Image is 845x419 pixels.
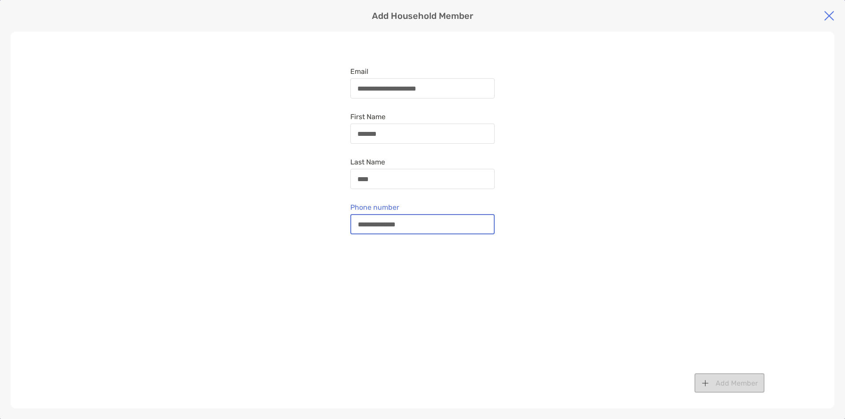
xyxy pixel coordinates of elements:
[350,203,495,211] span: Phone number
[350,113,495,121] span: First Name
[351,130,494,138] input: First Name
[350,158,495,166] span: Last Name
[351,85,494,92] input: Email
[372,11,473,22] p: Add Household Member
[350,67,495,76] span: Email
[351,175,494,183] input: Last Name
[351,221,494,228] input: Phone number
[824,11,834,21] img: close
